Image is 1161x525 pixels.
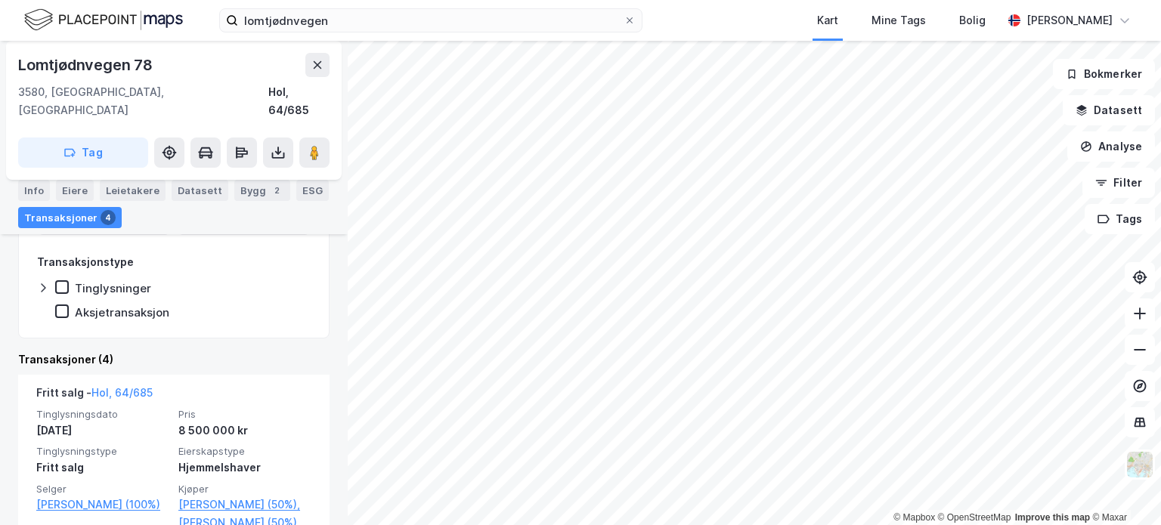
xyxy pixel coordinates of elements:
div: Datasett [172,180,228,201]
button: Filter [1082,168,1155,198]
div: Kart [817,11,838,29]
div: Hjemmelshaver [178,459,311,477]
div: Tinglysninger [75,281,151,295]
div: [DATE] [36,422,169,440]
button: Tags [1085,204,1155,234]
button: Bokmerker [1053,59,1155,89]
span: Tinglysningstype [36,445,169,458]
span: Selger [36,483,169,496]
span: Kjøper [178,483,311,496]
div: 4 [101,210,116,225]
a: OpenStreetMap [938,512,1011,523]
div: Fritt salg [36,459,169,477]
div: Lomtjødnvegen 78 [18,53,156,77]
div: Aksjetransaksjon [75,305,169,320]
a: Mapbox [893,512,935,523]
input: Søk på adresse, matrikkel, gårdeiere, leietakere eller personer [238,9,624,32]
div: Bygg [234,180,290,201]
div: Transaksjoner (4) [18,351,330,369]
div: Mine Tags [872,11,926,29]
button: Analyse [1067,131,1155,162]
a: [PERSON_NAME] (50%), [178,496,311,514]
span: Tinglysningsdato [36,408,169,421]
div: Info [18,180,50,201]
div: 3580, [GEOGRAPHIC_DATA], [GEOGRAPHIC_DATA] [18,83,268,119]
div: Eiere [56,180,94,201]
span: Eierskapstype [178,445,311,458]
div: Hol, 64/685 [268,83,330,119]
div: ESG [296,180,329,201]
div: Transaksjoner [18,207,122,228]
a: Improve this map [1015,512,1090,523]
iframe: Chat Widget [1085,452,1161,525]
div: Transaksjonstype [37,253,134,271]
a: Hol, 64/685 [91,386,153,399]
img: logo.f888ab2527a4732fd821a326f86c7f29.svg [24,7,183,33]
div: Bolig [959,11,986,29]
span: Pris [178,408,311,421]
div: Leietakere [100,180,166,201]
a: [PERSON_NAME] (100%) [36,496,169,514]
button: Tag [18,137,148,168]
div: Fritt salg - [36,384,153,408]
div: [PERSON_NAME] [1026,11,1113,29]
div: 2 [269,183,284,198]
button: Datasett [1063,95,1155,125]
div: 8 500 000 kr [178,422,311,440]
img: Z [1125,450,1154,479]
